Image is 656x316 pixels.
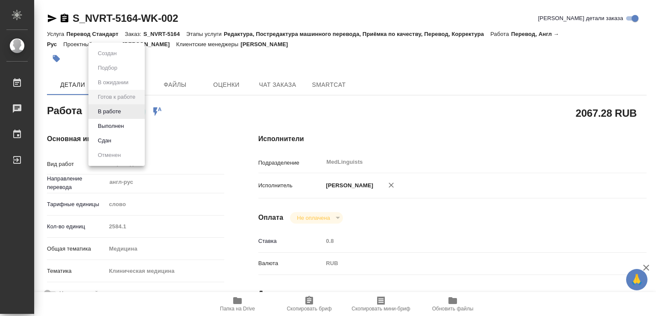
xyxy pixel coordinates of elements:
button: Готов к работе [95,92,138,102]
button: В ожидании [95,78,131,87]
button: Подбор [95,63,120,73]
button: Сдан [95,136,114,145]
button: Выполнен [95,121,126,131]
button: Создан [95,49,119,58]
button: Отменен [95,151,123,160]
button: В работе [95,107,123,116]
